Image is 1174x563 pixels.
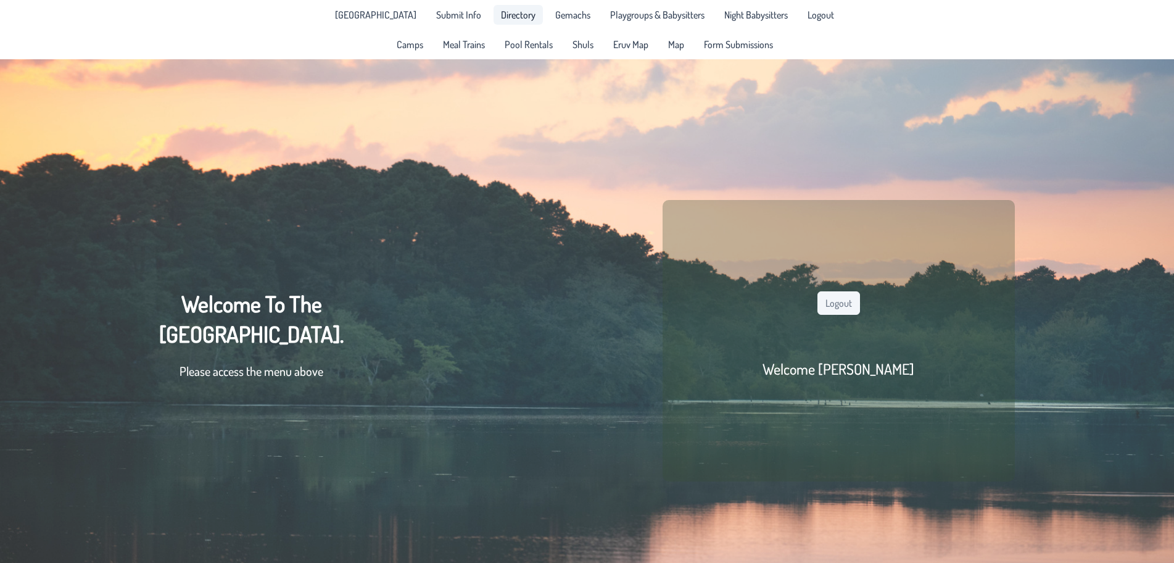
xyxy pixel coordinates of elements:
[800,5,841,25] li: Logout
[443,40,485,49] span: Meal Trains
[335,10,416,20] span: [GEOGRAPHIC_DATA]
[494,5,543,25] a: Directory
[328,5,424,25] li: Pine Lake Park
[505,40,553,49] span: Pool Rentals
[724,10,788,20] span: Night Babysitters
[606,35,656,54] a: Eruv Map
[668,40,684,49] span: Map
[501,10,535,20] span: Directory
[717,5,795,25] a: Night Babysitters
[610,10,705,20] span: Playgroups & Babysitters
[555,10,590,20] span: Gemachs
[661,35,692,54] a: Map
[704,40,773,49] span: Form Submissions
[697,35,780,54] a: Form Submissions
[565,35,601,54] a: Shuls
[497,35,560,54] a: Pool Rentals
[397,40,423,49] span: Camps
[436,10,481,20] span: Submit Info
[548,5,598,25] a: Gemachs
[436,35,492,54] a: Meal Trains
[159,362,344,380] p: Please access the menu above
[613,40,648,49] span: Eruv Map
[763,359,914,378] h2: Welcome [PERSON_NAME]
[573,40,593,49] span: Shuls
[159,289,344,393] div: Welcome To The [GEOGRAPHIC_DATA].
[808,10,834,20] span: Logout
[429,5,489,25] a: Submit Info
[817,291,860,315] button: Logout
[603,5,712,25] a: Playgroups & Babysitters
[328,5,424,25] a: [GEOGRAPHIC_DATA]
[389,35,431,54] a: Camps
